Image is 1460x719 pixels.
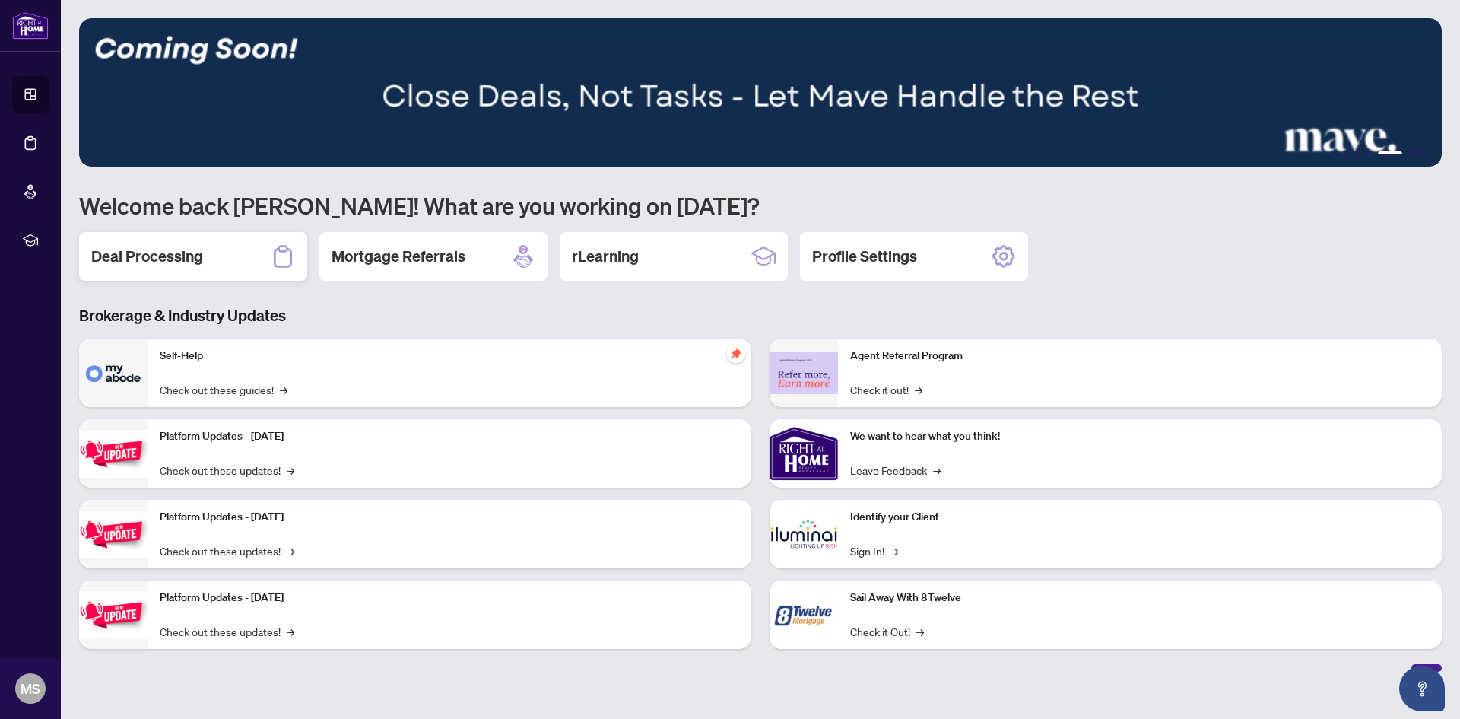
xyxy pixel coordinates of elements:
[79,591,148,639] img: Platform Updates - June 23, 2025
[1399,666,1445,711] button: Open asap
[1378,151,1402,157] button: 4
[915,381,922,398] span: →
[572,246,639,267] h2: rLearning
[770,500,838,568] img: Identify your Client
[79,18,1442,167] img: Slide 3
[160,509,739,526] p: Platform Updates - [DATE]
[850,381,922,398] a: Check it out!→
[770,352,838,394] img: Agent Referral Program
[850,348,1430,364] p: Agent Referral Program
[160,590,739,606] p: Platform Updates - [DATE]
[79,305,1442,326] h3: Brokerage & Industry Updates
[287,623,294,640] span: →
[79,511,148,558] img: Platform Updates - July 8, 2025
[770,581,838,649] img: Sail Away With 8Twelve
[1366,151,1372,157] button: 3
[850,428,1430,445] p: We want to hear what you think!
[850,462,941,479] a: Leave Feedback→
[1420,151,1427,157] button: 6
[12,11,49,40] img: logo
[890,542,898,559] span: →
[160,348,739,364] p: Self-Help
[160,623,294,640] a: Check out these updates!→
[812,246,917,267] h2: Profile Settings
[850,590,1430,606] p: Sail Away With 8Twelve
[770,419,838,488] img: We want to hear what you think!
[287,542,294,559] span: →
[916,623,924,640] span: →
[79,191,1442,220] h1: Welcome back [PERSON_NAME]! What are you working on [DATE]?
[79,430,148,478] img: Platform Updates - July 21, 2025
[1408,151,1414,157] button: 5
[160,381,287,398] a: Check out these guides!→
[160,428,739,445] p: Platform Updates - [DATE]
[332,246,465,267] h2: Mortgage Referrals
[1341,151,1347,157] button: 1
[1354,151,1360,157] button: 2
[727,345,745,363] span: pushpin
[850,542,898,559] a: Sign In!→
[160,462,294,479] a: Check out these updates!→
[91,246,203,267] h2: Deal Processing
[160,542,294,559] a: Check out these updates!→
[850,623,924,640] a: Check it Out!→
[280,381,287,398] span: →
[79,339,148,407] img: Self-Help
[287,462,294,479] span: →
[933,462,941,479] span: →
[21,678,40,699] span: MS
[850,509,1430,526] p: Identify your Client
